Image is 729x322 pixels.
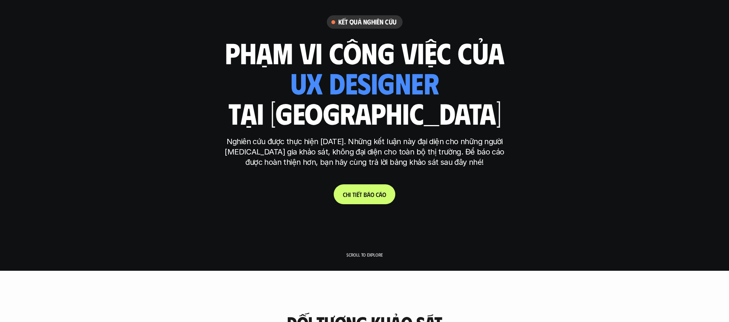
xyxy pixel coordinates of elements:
[370,191,374,198] span: o
[225,36,504,68] h1: phạm vi công việc của
[352,191,355,198] span: t
[367,191,370,198] span: á
[221,137,508,168] p: Nghiên cứu được thực hiện [DATE]. Những kết luận này đại diện cho những người [MEDICAL_DATA] gia ...
[376,191,379,198] span: c
[359,191,362,198] span: t
[382,191,386,198] span: o
[355,191,357,198] span: i
[364,191,367,198] span: b
[338,18,396,26] h6: Kết quả nghiên cứu
[349,191,351,198] span: i
[343,191,346,198] span: C
[357,191,359,198] span: ế
[346,252,383,257] p: Scroll to explore
[334,184,395,204] a: Chitiếtbáocáo
[346,191,349,198] span: h
[379,191,382,198] span: á
[228,97,501,129] h1: tại [GEOGRAPHIC_DATA]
